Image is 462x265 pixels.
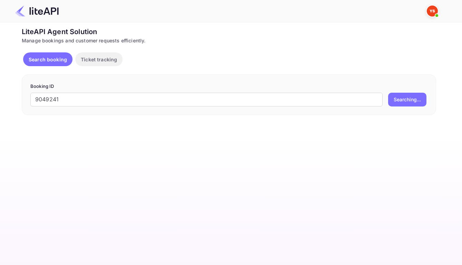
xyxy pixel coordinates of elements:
[22,27,436,37] div: LiteAPI Agent Solution
[427,6,438,17] img: Yandex Support
[15,6,59,17] img: LiteAPI Logo
[81,56,117,63] p: Ticket tracking
[388,93,426,106] button: Searching...
[30,83,427,90] p: Booking ID
[30,93,383,106] input: Enter Booking ID (e.g., 63782194)
[29,56,67,63] p: Search booking
[22,37,436,44] div: Manage bookings and customer requests efficiently.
